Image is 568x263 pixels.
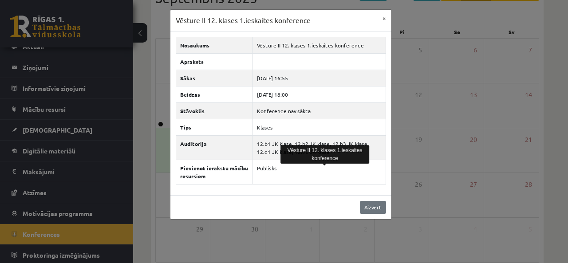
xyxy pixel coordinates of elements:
div: Vēsture II 12. klases 1.ieskaites konference [280,145,369,164]
a: Aizvērt [360,201,386,214]
h3: Vēsture II 12. klases 1.ieskaites konference [176,15,311,26]
th: Tips [176,119,253,135]
th: Apraksts [176,53,253,70]
td: Vēsture II 12. klases 1.ieskaites konference [253,37,386,53]
td: Klases [253,119,386,135]
th: Nosaukums [176,37,253,53]
th: Sākas [176,70,253,86]
th: Beidzas [176,86,253,102]
td: 12.b1 JK klase, 12.b2 JK klase, 12.b3 JK klase, 12.c1 JK klase, 12.c2 JK klase [253,135,386,160]
th: Pievienot ierakstu mācību resursiem [176,160,253,184]
td: Konference nav sākta [253,102,386,119]
button: × [377,10,391,27]
td: [DATE] 18:00 [253,86,386,102]
th: Auditorija [176,135,253,160]
th: Stāvoklis [176,102,253,119]
td: [DATE] 16:55 [253,70,386,86]
td: Publisks [253,160,386,184]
